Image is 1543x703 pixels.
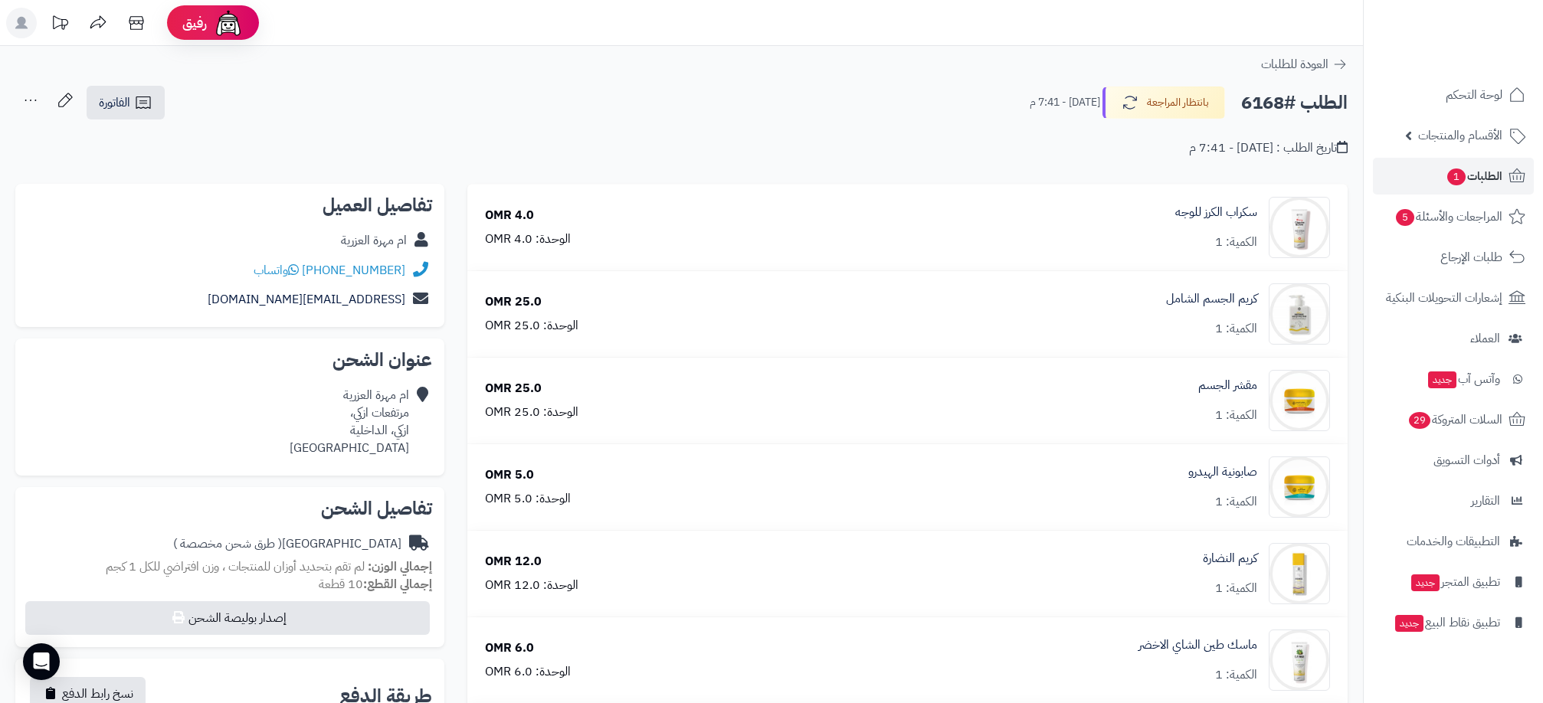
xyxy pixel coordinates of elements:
img: 1739575395-cm5h98au40xay01kl5pv86gtx__D9_85_D9_82_D8_B4_D8_B1__D8_A7_D9_84_D8_AC_D8_B3_D9_85-90x9... [1269,370,1329,431]
div: الوحدة: 12.0 OMR [485,577,578,594]
span: تطبيق نقاط البيع [1394,612,1500,633]
a: التقارير [1373,482,1534,519]
span: جديد [1411,574,1440,591]
div: الوحدة: 4.0 OMR [485,231,571,248]
div: تاريخ الطلب : [DATE] - 7:41 م [1189,139,1348,157]
img: 1739572853-cm5o8j8wv00ds01n3eshk8ty1_cherry-90x90.png [1269,197,1329,258]
span: الفاتورة [99,93,130,112]
a: المراجعات والأسئلة5 [1373,198,1534,235]
a: الفاتورة [87,86,165,119]
span: السلات المتروكة [1407,409,1502,430]
div: الكمية: 1 [1215,407,1257,424]
small: [DATE] - 7:41 م [1030,95,1100,110]
h2: تفاصيل الشحن [28,499,432,518]
a: العملاء [1373,320,1534,357]
strong: إجمالي الوزن: [368,557,432,576]
img: ai-face.png [213,8,244,38]
span: جديد [1395,615,1423,632]
a: واتساب [254,261,299,280]
div: [GEOGRAPHIC_DATA] [173,535,401,553]
img: 1739577078-cm5o6oxsw00cn01n35fki020r_HUDRO_SOUP_w-90x90.png [1269,456,1329,518]
a: مقشر الجسم [1198,377,1257,394]
a: كريم النضارة [1203,550,1257,567]
a: وآتس آبجديد [1373,361,1534,397]
span: تطبيق المتجر [1410,571,1500,593]
strong: إجمالي القطع: [363,575,432,593]
h2: عنوان الشحن [28,351,432,369]
h2: الطلب #6168 [1241,87,1348,119]
h2: تفاصيل العميل [28,196,432,214]
a: أدوات التسويق [1373,442,1534,479]
a: تحديثات المنصة [41,8,79,42]
small: 10 قطعة [319,575,432,593]
a: طلبات الإرجاع [1373,239,1534,276]
div: الوحدة: 25.0 OMR [485,317,578,335]
button: إصدار بوليصة الشحن [25,601,430,635]
a: [PHONE_NUMBER] [302,261,405,280]
button: بانتظار المراجعة [1102,87,1225,119]
div: الكمية: 1 [1215,320,1257,338]
a: السلات المتروكة29 [1373,401,1534,438]
span: 1 [1447,168,1466,186]
a: العودة للطلبات [1261,55,1348,74]
span: الأقسام والمنتجات [1418,125,1502,146]
div: Open Intercom Messenger [23,643,60,680]
div: الوحدة: 25.0 OMR [485,404,578,421]
span: التقارير [1471,490,1500,512]
span: رفيق [182,14,207,32]
span: جديد [1428,371,1456,388]
span: لم تقم بتحديد أوزان للمنتجات ، وزن افتراضي للكل 1 كجم [106,557,365,576]
span: الطلبات [1446,165,1502,187]
img: 1739573569-cm51af9dd0msi01klccb0chz9_BODY_CREAM-09-90x90.jpg [1269,283,1329,345]
div: الكمية: 1 [1215,666,1257,684]
a: الطلبات1 [1373,158,1534,195]
a: إشعارات التحويلات البنكية [1373,280,1534,316]
div: الوحدة: 5.0 OMR [485,490,571,508]
div: 25.0 OMR [485,380,542,397]
a: [EMAIL_ADDRESS][DOMAIN_NAME] [208,290,405,309]
span: المراجعات والأسئلة [1394,206,1502,227]
a: صابونية الهيدرو [1188,463,1257,481]
img: logo-2.png [1439,11,1528,44]
span: إشعارات التحويلات البنكية [1386,287,1502,309]
span: العملاء [1470,328,1500,349]
div: 6.0 OMR [485,639,534,657]
div: 25.0 OMR [485,293,542,311]
div: الكمية: 1 [1215,234,1257,251]
a: ماسك طين الشاي الاخضر [1138,636,1257,654]
a: التطبيقات والخدمات [1373,523,1534,560]
a: تطبيق نقاط البيعجديد [1373,604,1534,641]
span: طلبات الإرجاع [1440,247,1502,268]
a: تطبيق المتجرجديد [1373,564,1534,600]
a: سكراب الكرز للوجه [1175,204,1257,221]
span: نسخ رابط الدفع [62,685,133,703]
span: العودة للطلبات [1261,55,1328,74]
img: 1739578311-cm52eays20nhq01klg2x54i1t_FRESHNESS-01-90x90.jpg [1269,543,1329,604]
span: لوحة التحكم [1446,84,1502,106]
span: 5 [1396,209,1415,227]
div: 5.0 OMR [485,466,534,484]
span: 29 [1409,412,1431,430]
span: أدوات التسويق [1433,450,1500,471]
span: التطبيقات والخدمات [1407,531,1500,552]
span: ( طرق شحن مخصصة ) [173,535,282,553]
img: 1739578525-cm5o8wmpu00e701n32u9re6j0_tea_3-90x90.jpg [1269,629,1329,691]
div: الكمية: 1 [1215,580,1257,597]
div: ام مهرة العزرية [341,232,407,250]
span: وآتس آب [1427,368,1500,390]
div: 12.0 OMR [485,553,542,571]
a: كريم الجسم الشامل [1166,290,1257,308]
a: لوحة التحكم [1373,77,1534,113]
div: الوحدة: 6.0 OMR [485,663,571,681]
div: 4.0 OMR [485,207,534,224]
div: ام مهرة العزرية مرتفعات ازكي، ازكي، الداخلية [GEOGRAPHIC_DATA] [290,387,409,456]
div: الكمية: 1 [1215,493,1257,511]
